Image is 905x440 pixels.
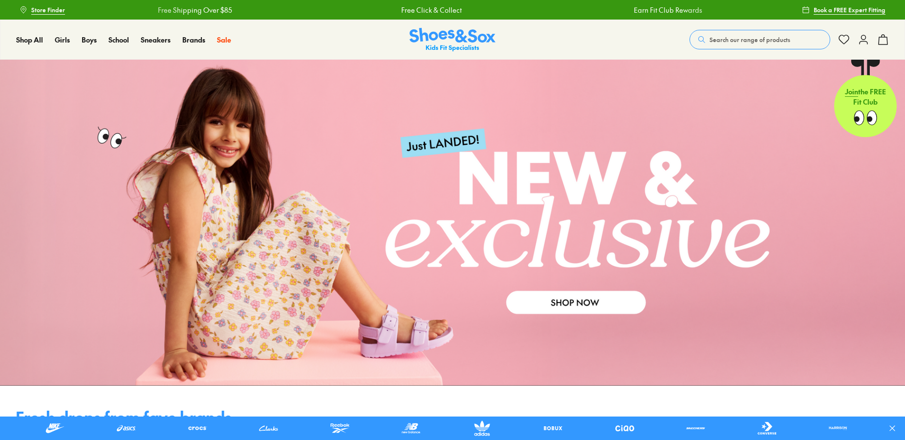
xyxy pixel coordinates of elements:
[834,79,897,115] p: the FREE Fit Club
[802,1,885,19] a: Book a FREE Expert Fitting
[31,5,65,14] span: Store Finder
[631,5,699,15] a: Earn Fit Club Rewards
[16,35,43,45] a: Shop All
[82,35,97,44] span: Boys
[55,35,70,45] a: Girls
[217,35,231,44] span: Sale
[398,5,459,15] a: Free Click & Collect
[182,35,205,45] a: Brands
[141,35,171,45] a: Sneakers
[409,28,496,52] img: SNS_Logo_Responsive.svg
[108,35,129,44] span: School
[108,35,129,45] a: School
[710,35,790,44] span: Search our range of products
[155,5,229,15] a: Free Shipping Over $85
[20,1,65,19] a: Store Finder
[141,35,171,44] span: Sneakers
[182,35,205,44] span: Brands
[55,35,70,44] span: Girls
[834,59,897,137] a: Jointhe FREE Fit Club
[409,28,496,52] a: Shoes & Sox
[845,87,858,96] span: Join
[217,35,231,45] a: Sale
[16,35,43,44] span: Shop All
[82,35,97,45] a: Boys
[814,5,885,14] span: Book a FREE Expert Fitting
[690,30,830,49] button: Search our range of products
